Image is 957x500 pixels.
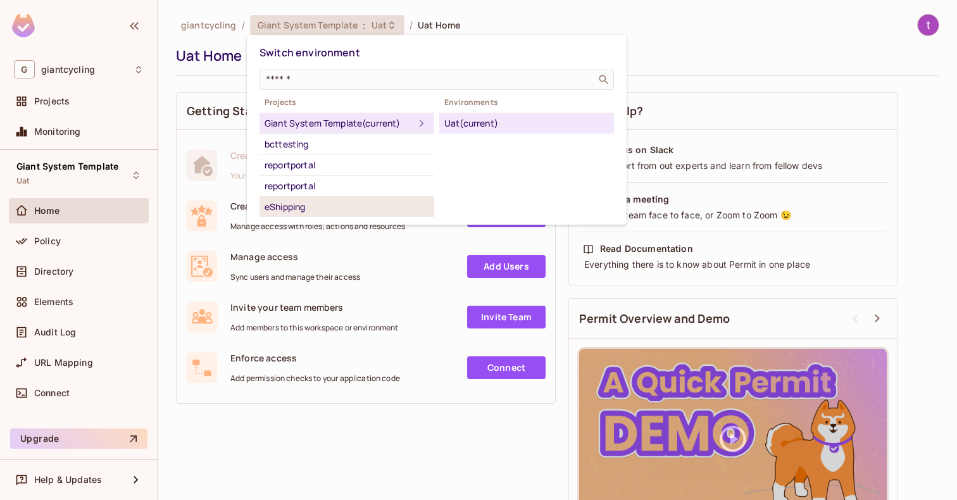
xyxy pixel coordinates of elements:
div: reportportal [265,158,429,173]
div: Uat (current) [444,116,609,131]
span: Projects [260,97,434,108]
div: eShipping [265,199,429,215]
div: reportportal [265,178,429,194]
span: Switch environment [260,46,360,59]
span: Environments [439,97,614,108]
div: Giant System Template (current) [265,116,414,131]
div: bcttesting [265,137,429,152]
